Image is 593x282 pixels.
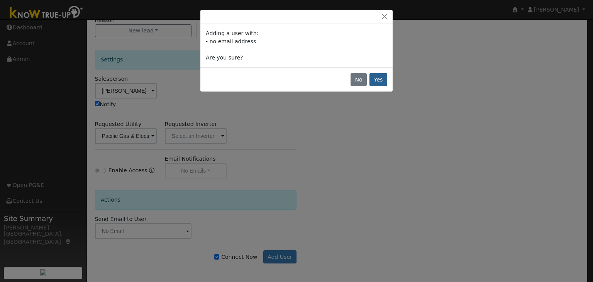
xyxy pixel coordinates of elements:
[379,13,390,21] button: Close
[206,38,256,44] span: - no email address
[206,30,258,36] span: Adding a user with:
[206,54,243,61] span: Are you sure?
[351,73,367,86] button: No
[369,73,387,86] button: Yes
